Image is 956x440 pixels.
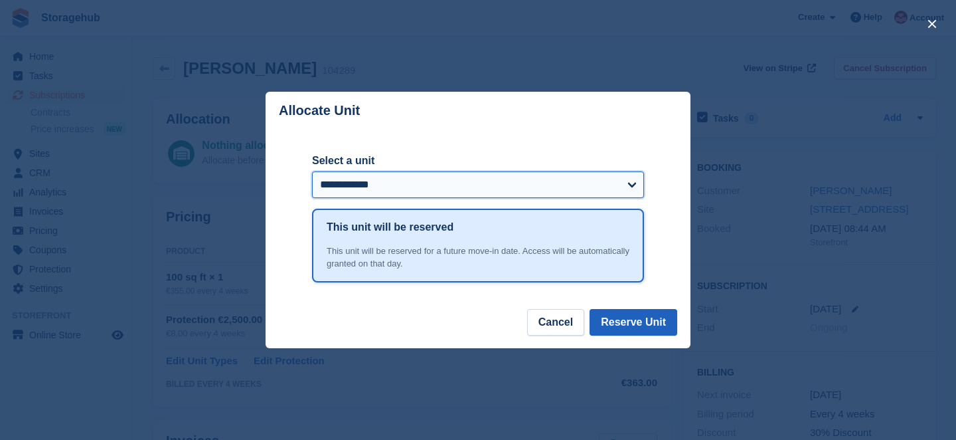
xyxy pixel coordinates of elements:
[279,103,360,118] p: Allocate Unit
[590,309,677,336] button: Reserve Unit
[327,245,629,271] div: This unit will be reserved for a future move-in date. Access will be automatically granted on tha...
[312,153,644,169] label: Select a unit
[527,309,584,336] button: Cancel
[921,13,943,35] button: close
[327,219,453,235] h1: This unit will be reserved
